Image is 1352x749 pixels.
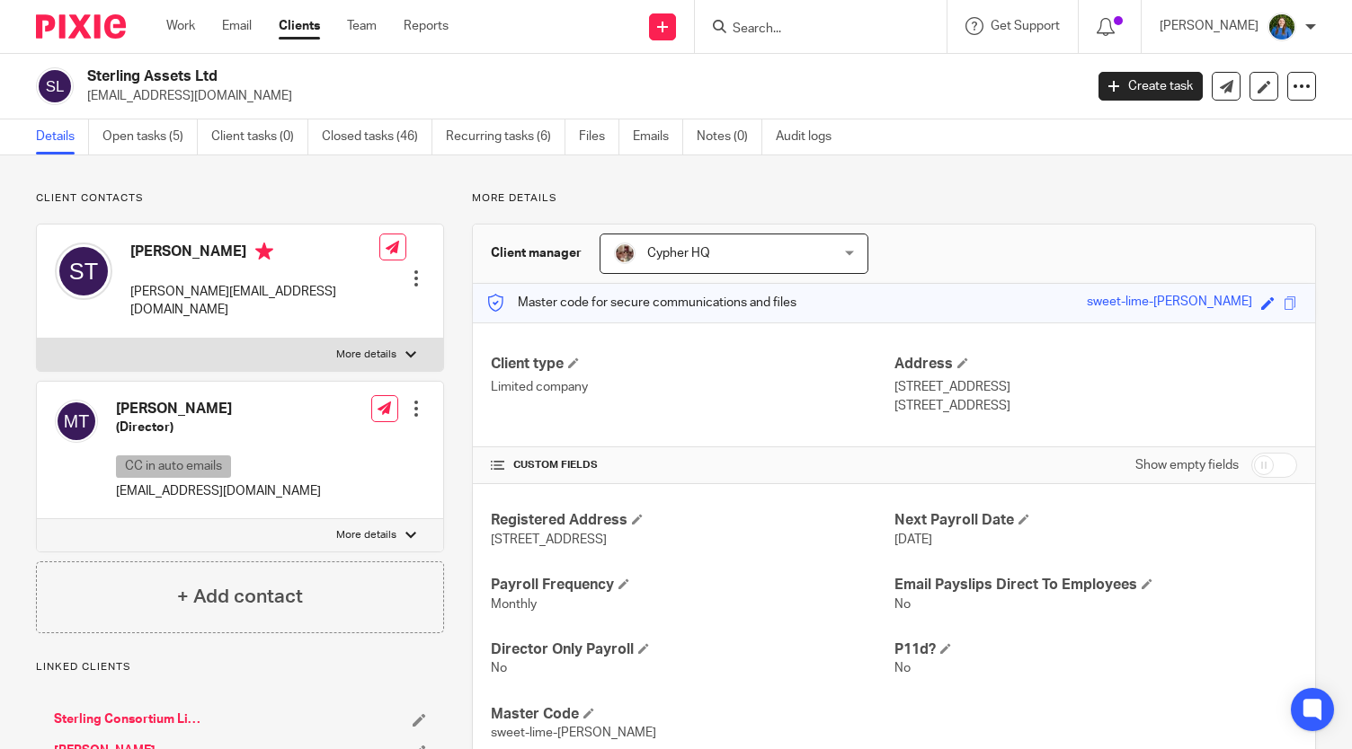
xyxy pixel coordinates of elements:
[472,191,1316,206] p: More details
[1098,72,1203,101] a: Create task
[87,87,1072,105] p: [EMAIL_ADDRESS][DOMAIN_NAME]
[579,119,619,154] a: Files
[36,14,126,39] img: Pixie
[347,17,377,35] a: Team
[491,705,894,724] h4: Master Code
[36,660,444,674] p: Linked clients
[894,598,911,611] span: No
[491,533,607,546] span: [STREET_ADDRESS]
[255,242,273,260] i: Primary
[491,378,894,396] p: Limited company
[166,17,195,35] a: Work
[87,67,875,86] h2: Sterling Assets Ltd
[36,119,89,154] a: Details
[130,242,379,265] h4: [PERSON_NAME]
[697,119,762,154] a: Notes (0)
[116,419,321,436] h5: (Director)
[102,119,198,154] a: Open tasks (5)
[491,244,582,262] h3: Client manager
[36,67,74,105] img: svg%3E
[491,640,894,659] h4: Director Only Payroll
[776,119,845,154] a: Audit logs
[491,355,894,374] h4: Client type
[336,348,396,362] p: More details
[116,482,321,500] p: [EMAIL_ADDRESS][DOMAIN_NAME]
[1135,456,1239,474] label: Show empty fields
[54,710,203,728] a: Sterling Consortium Limited
[491,511,894,530] h4: Registered Address
[894,640,1297,659] h4: P11d?
[491,458,894,472] h4: CUSTOM FIELDS
[647,247,710,260] span: Cypher HQ
[130,283,379,320] p: [PERSON_NAME][EMAIL_ADDRESS][DOMAIN_NAME]
[491,662,507,674] span: No
[322,119,432,154] a: Closed tasks (46)
[1160,17,1259,35] p: [PERSON_NAME]
[211,119,308,154] a: Client tasks (0)
[1087,293,1252,313] div: sweet-lime-[PERSON_NAME]
[36,191,444,206] p: Client contacts
[633,119,683,154] a: Emails
[894,397,1297,415] p: [STREET_ADDRESS]
[991,20,1060,32] span: Get Support
[116,455,231,478] p: CC in auto emails
[491,727,656,739] span: sweet-lime-[PERSON_NAME]
[404,17,449,35] a: Reports
[116,400,321,419] h4: [PERSON_NAME]
[55,242,112,300] img: svg%3E
[491,598,537,611] span: Monthly
[731,22,893,38] input: Search
[279,17,320,35] a: Clients
[222,17,252,35] a: Email
[177,583,303,611] h4: + Add contact
[486,294,796,312] p: Master code for secure communications and files
[894,355,1297,374] h4: Address
[894,576,1297,595] h4: Email Payslips Direct To Employees
[894,511,1297,530] h4: Next Payroll Date
[55,400,98,443] img: svg%3E
[614,242,636,264] img: A9EA1D9F-5CC4-4D49-85F1-B1749FAF3577.jpeg
[894,662,911,674] span: No
[894,378,1297,396] p: [STREET_ADDRESS]
[894,533,932,546] span: [DATE]
[1267,13,1296,41] img: xxZt8RRI.jpeg
[446,119,565,154] a: Recurring tasks (6)
[491,576,894,595] h4: Payroll Frequency
[336,528,396,542] p: More details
